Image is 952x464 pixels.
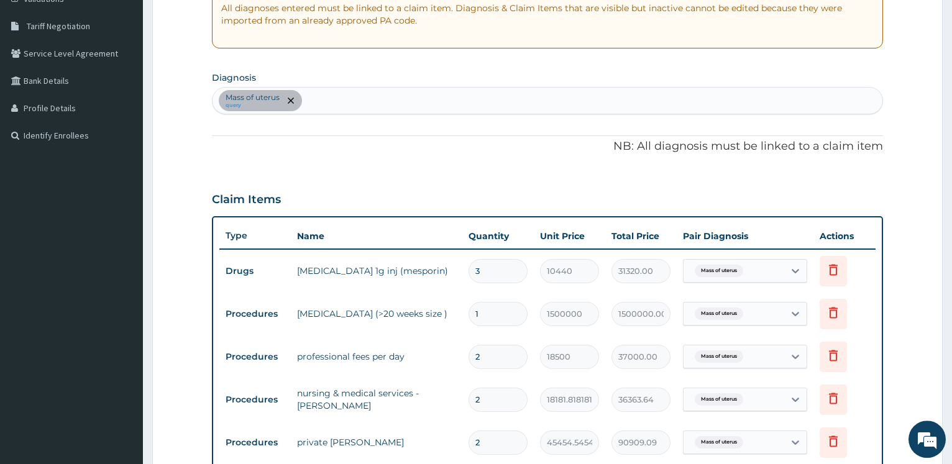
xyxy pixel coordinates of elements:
[291,258,462,283] td: [MEDICAL_DATA] 1g inj (mesporin)
[219,303,291,325] td: Procedures
[219,260,291,283] td: Drugs
[221,2,874,27] p: All diagnoses entered must be linked to a claim item. Diagnosis & Claim Items that are visible bu...
[534,224,605,248] th: Unit Price
[27,20,90,32] span: Tariff Negotiation
[695,436,743,448] span: Mass of uterus
[226,102,280,109] small: query
[695,393,743,406] span: Mass of uterus
[219,388,291,411] td: Procedures
[695,265,743,277] span: Mass of uterus
[204,6,234,36] div: Minimize live chat window
[6,322,237,365] textarea: Type your message and hit 'Enter'
[291,344,462,369] td: professional fees per day
[291,430,462,455] td: private [PERSON_NAME]
[695,307,743,320] span: Mass of uterus
[285,95,296,106] span: remove selection option
[212,139,883,155] p: NB: All diagnosis must be linked to a claim item
[212,71,256,84] label: Diagnosis
[291,224,462,248] th: Name
[219,224,291,247] th: Type
[219,431,291,454] td: Procedures
[219,345,291,368] td: Procedures
[695,350,743,363] span: Mass of uterus
[65,70,209,86] div: Chat with us now
[462,224,534,248] th: Quantity
[291,301,462,326] td: [MEDICAL_DATA] (>20 weeks size )
[23,62,50,93] img: d_794563401_company_1708531726252_794563401
[677,224,813,248] th: Pair Diagnosis
[291,381,462,418] td: nursing & medical services -[PERSON_NAME]
[72,148,172,273] span: We're online!
[813,224,876,248] th: Actions
[605,224,677,248] th: Total Price
[212,193,281,207] h3: Claim Items
[226,93,280,102] p: Mass of uterus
